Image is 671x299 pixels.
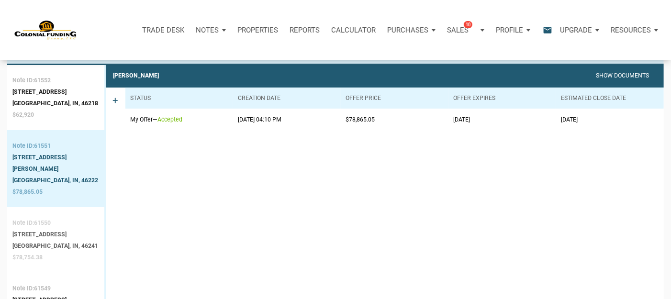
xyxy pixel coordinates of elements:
p: Notes [196,26,219,34]
button: Purchases [381,16,441,44]
span: accepted [157,116,182,123]
p: Reports [290,26,320,34]
div: [STREET_ADDRESS] [12,229,98,240]
a: Calculator [325,16,381,44]
td: $78,865.05 [341,109,448,130]
i: email [542,24,553,35]
div: [STREET_ADDRESS] [12,86,98,98]
p: Trade Desk [142,26,184,34]
div: $78,754.38 [12,252,98,263]
p: Profile [496,26,523,34]
th: Offer Expires [448,88,556,109]
button: Profile [490,16,536,44]
p: Resources [611,26,651,34]
button: Upgrade [554,16,605,44]
span: — [153,116,157,123]
button: Trade Desk [136,16,190,44]
span: 61550 [34,220,51,226]
div: [PERSON_NAME] [113,70,159,81]
p: Calculator [331,26,376,34]
button: email [536,16,554,44]
span: 61552 [34,77,51,84]
span: Note ID: [12,285,34,292]
td: [DATE] [556,109,664,130]
p: Sales [447,26,469,34]
th: Offer price [341,88,448,109]
span: 61549 [34,285,51,292]
td: [DATE] [448,109,556,130]
th: Creation date [233,88,341,109]
p: Properties [237,26,278,34]
a: Properties [232,16,284,44]
span: Note ID: [12,220,34,226]
div: [GEOGRAPHIC_DATA], IN, 46241 [12,240,98,252]
span: + [112,95,118,122]
img: NoteUnlimited [14,20,77,41]
span: Note ID: [12,77,34,84]
td: [DATE] 04:10 PM [233,109,341,130]
span: My Offer [130,116,153,123]
span: 10 [464,21,472,28]
button: Sales10 [441,16,490,44]
th: Estimated Close Date [556,88,664,109]
div: [GEOGRAPHIC_DATA], IN, 46218 [12,98,98,109]
button: Reports [284,16,325,44]
th: Status [125,88,233,109]
button: Notes [190,16,232,44]
button: Resources [605,16,664,44]
p: Upgrade [560,26,592,34]
div: $62,920 [12,109,98,121]
a: Show Documents [596,72,649,79]
p: Purchases [387,26,428,34]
